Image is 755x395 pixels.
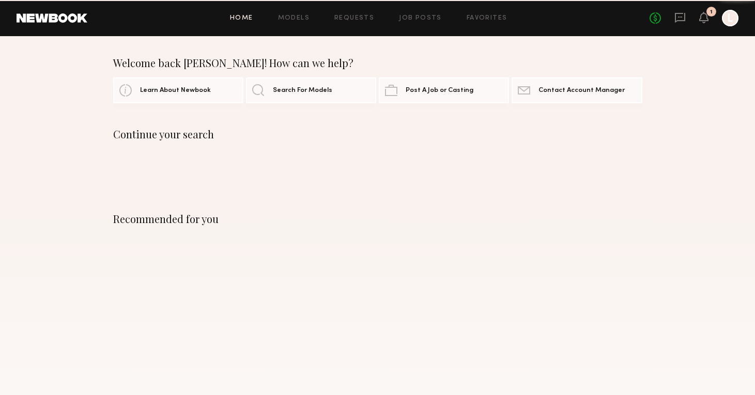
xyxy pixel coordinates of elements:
[230,15,253,22] a: Home
[722,10,738,26] a: L
[710,9,713,15] div: 1
[113,128,642,140] div: Continue your search
[273,87,332,94] span: Search For Models
[113,57,642,69] div: Welcome back [PERSON_NAME]! How can we help?
[113,213,642,225] div: Recommended for you
[538,87,625,94] span: Contact Account Manager
[246,77,376,103] a: Search For Models
[278,15,310,22] a: Models
[512,77,642,103] a: Contact Account Manager
[406,87,473,94] span: Post A Job or Casting
[334,15,374,22] a: Requests
[467,15,507,22] a: Favorites
[140,87,211,94] span: Learn About Newbook
[113,77,243,103] a: Learn About Newbook
[379,77,509,103] a: Post A Job or Casting
[399,15,442,22] a: Job Posts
